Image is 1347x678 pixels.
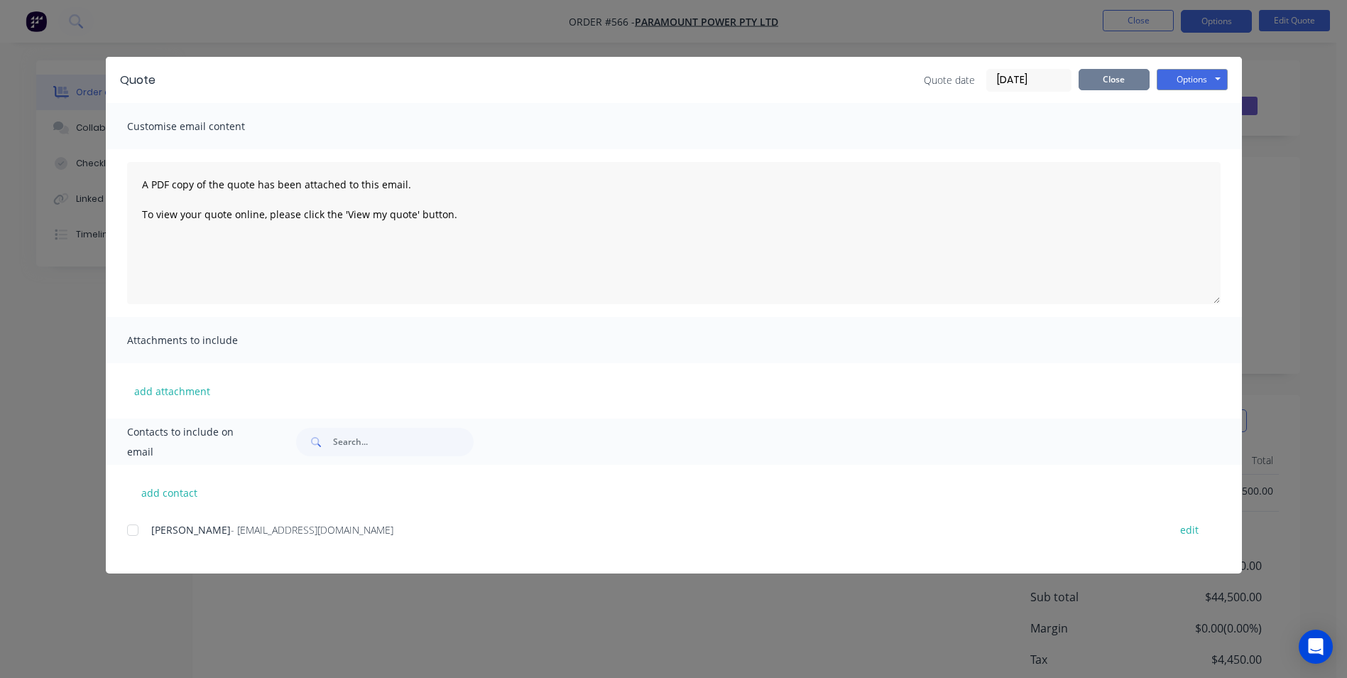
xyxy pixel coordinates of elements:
span: - [EMAIL_ADDRESS][DOMAIN_NAME] [231,523,393,537]
button: edit [1172,520,1207,539]
button: Close [1079,69,1150,90]
input: Search... [333,428,474,456]
div: Open Intercom Messenger [1299,630,1333,664]
span: Attachments to include [127,330,283,350]
span: Contacts to include on email [127,422,261,462]
button: add contact [127,482,212,503]
button: Options [1157,69,1228,90]
div: Quote [120,72,156,89]
span: [PERSON_NAME] [151,523,231,537]
button: add attachment [127,380,217,402]
span: Customise email content [127,117,283,136]
span: Quote date [924,72,975,87]
textarea: A PDF copy of the quote has been attached to this email. To view your quote online, please click ... [127,162,1221,304]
